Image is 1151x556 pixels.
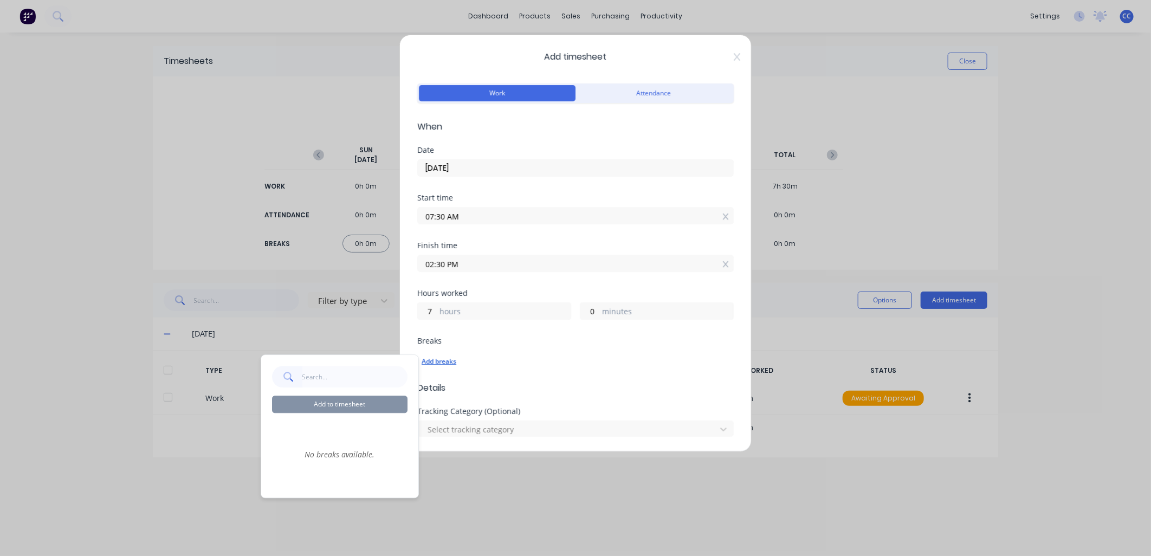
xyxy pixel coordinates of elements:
[419,85,575,101] button: Work
[580,303,599,319] input: 0
[417,408,734,415] div: Tracking Category (Optional)
[272,422,408,487] div: No breaks available.
[272,396,408,413] button: Add to timesheet
[575,85,732,101] button: Attendance
[418,303,437,319] input: 0
[439,306,571,319] label: hours
[602,306,733,319] label: minutes
[417,50,734,63] span: Add timesheet
[302,366,408,387] input: Search...
[417,194,734,202] div: Start time
[417,382,734,395] span: Details
[417,146,734,154] div: Date
[422,354,729,368] div: Add breaks
[417,242,734,249] div: Finish time
[417,289,734,297] div: Hours worked
[417,120,734,133] span: When
[417,337,734,345] div: Breaks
